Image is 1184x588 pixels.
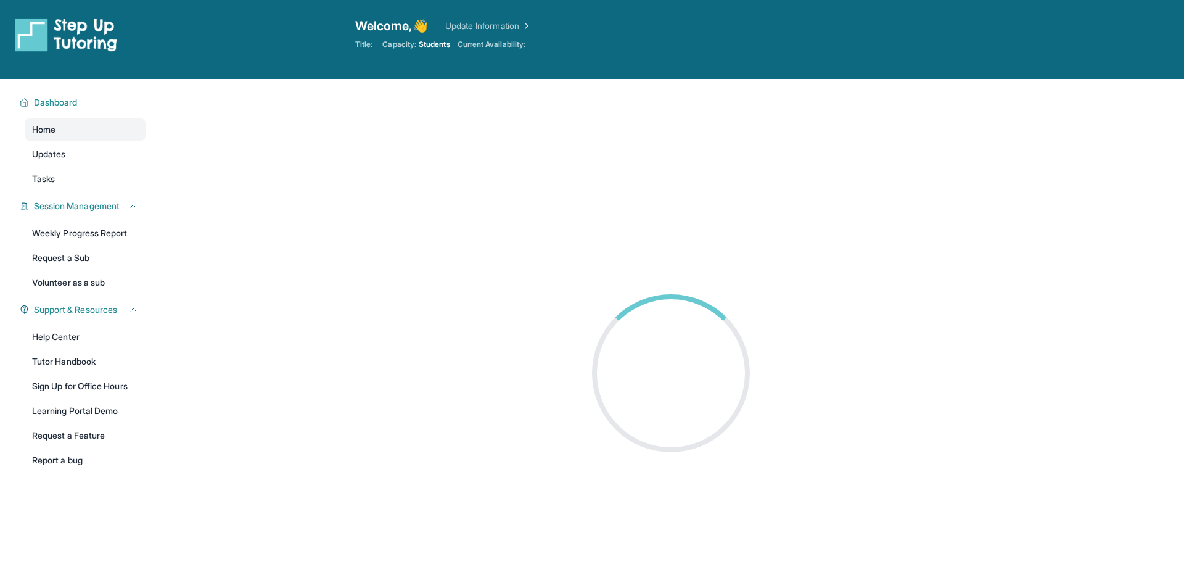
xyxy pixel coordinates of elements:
[25,247,146,269] a: Request a Sub
[445,20,532,32] a: Update Information
[29,304,138,316] button: Support & Resources
[25,350,146,373] a: Tutor Handbook
[458,39,525,49] span: Current Availability:
[29,200,138,212] button: Session Management
[34,304,117,316] span: Support & Resources
[25,449,146,471] a: Report a bug
[34,96,78,109] span: Dashboard
[29,96,138,109] button: Dashboard
[25,326,146,348] a: Help Center
[15,17,117,52] img: logo
[25,271,146,294] a: Volunteer as a sub
[25,375,146,397] a: Sign Up for Office Hours
[25,143,146,165] a: Updates
[32,148,66,160] span: Updates
[25,400,146,422] a: Learning Portal Demo
[25,424,146,447] a: Request a Feature
[419,39,450,49] span: Students
[32,173,55,185] span: Tasks
[25,118,146,141] a: Home
[32,123,55,136] span: Home
[34,200,120,212] span: Session Management
[355,17,428,35] span: Welcome, 👋
[382,39,416,49] span: Capacity:
[25,222,146,244] a: Weekly Progress Report
[355,39,372,49] span: Title:
[519,20,532,32] img: Chevron Right
[25,168,146,190] a: Tasks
